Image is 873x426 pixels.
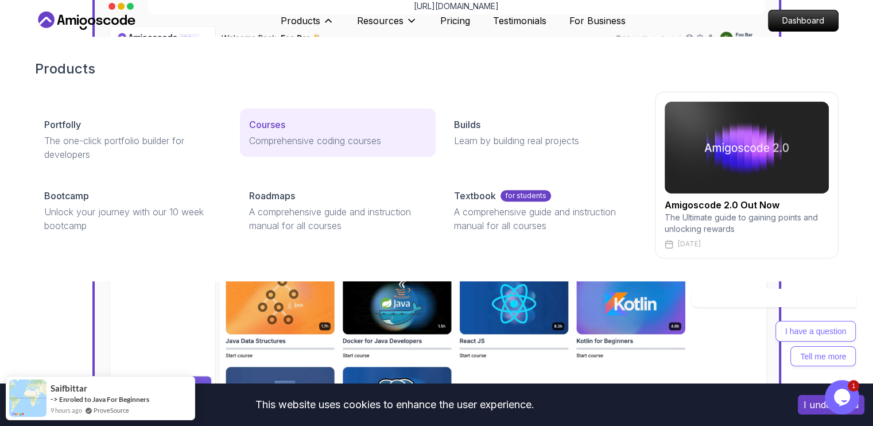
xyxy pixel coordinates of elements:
[35,60,839,78] h2: Products
[51,394,58,404] span: ->
[35,109,231,171] a: PortfollyThe one-click portfolio builder for developers
[240,109,436,157] a: CoursesComprehensive coding courses
[9,392,781,417] div: This website uses cookies to enhance the user experience.
[768,10,839,32] a: Dashboard
[454,189,496,203] p: Textbook
[655,186,862,374] iframe: chat widget
[249,189,295,203] p: Roadmaps
[357,14,417,37] button: Resources
[655,92,839,258] a: amigoscode 2.0Amigoscode 2.0 Out NowThe Ultimate guide to gaining points and unlocking rewards[DATE]
[59,395,149,404] a: Enroled to Java For Beginners
[665,102,829,193] img: amigoscode 2.0
[281,14,320,28] p: Products
[44,134,222,161] p: The one-click portfolio builder for developers
[249,134,426,148] p: Comprehensive coding courses
[445,180,641,242] a: Textbookfor studentsA comprehensive guide and instruction manual for all courses
[44,205,222,233] p: Unlock your journey with our 10 week bootcamp
[35,180,231,242] a: BootcampUnlock your journey with our 10 week bootcamp
[51,405,82,415] span: 9 hours ago
[500,190,551,202] p: for students
[454,118,480,131] p: Builds
[569,14,626,28] a: For Business
[825,380,862,415] iframe: chat widget
[249,118,285,131] p: Courses
[240,180,436,242] a: RoadmapsA comprehensive guide and instruction manual for all courses
[798,395,864,415] button: Accept cookies
[44,189,89,203] p: Bootcamp
[769,10,838,31] p: Dashboard
[249,205,426,233] p: A comprehensive guide and instruction manual for all courses
[44,118,81,131] p: Portfolly
[9,379,46,417] img: provesource social proof notification image
[51,384,87,393] span: saifbittar
[445,109,641,157] a: BuildsLearn by building real projects
[493,14,546,28] a: Testimonials
[281,14,334,37] button: Products
[440,14,470,28] a: Pricing
[454,205,631,233] p: A comprehensive guide and instruction manual for all courses
[357,14,403,28] p: Resources
[454,134,631,148] p: Learn by building real projects
[94,405,129,415] a: ProveSource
